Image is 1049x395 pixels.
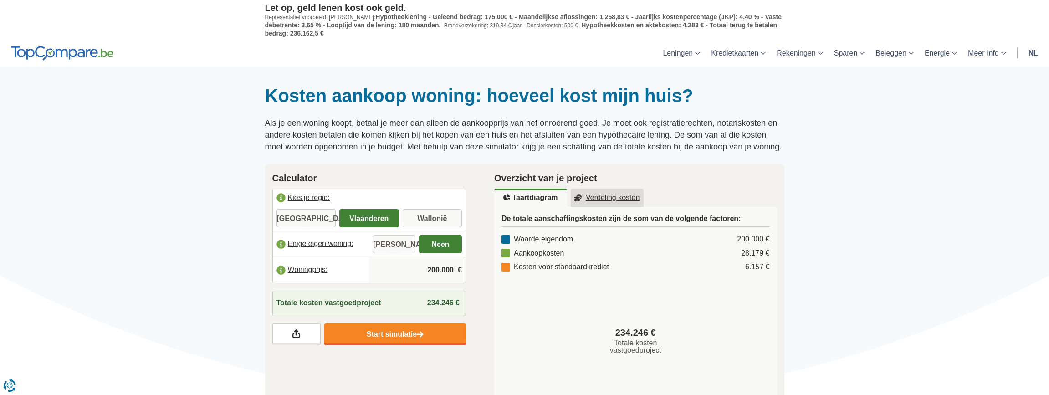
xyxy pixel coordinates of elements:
[574,194,640,201] u: Verdeling kosten
[373,235,415,253] label: [PERSON_NAME]
[265,13,784,37] p: Representatief voorbeeld: [PERSON_NAME]: - Brandverzekering: 319,34 €/jaar - Dossierkosten: 500 € -
[276,209,336,227] label: [GEOGRAPHIC_DATA]
[276,298,381,308] span: Totale kosten vastgoedproject
[771,40,828,67] a: Rekeningen
[458,265,462,276] span: €
[870,40,919,67] a: Beleggen
[11,46,113,61] img: TopCompare
[615,326,656,339] span: 234.246 €
[265,118,784,153] p: Als je een woning koopt, betaal je meer dan alleen de aankoopprijs van het onroerend goed. Je moe...
[417,331,424,339] img: Start simulatie
[657,40,706,67] a: Leningen
[373,258,462,282] input: |
[427,299,460,307] span: 234.246 €
[273,260,369,280] label: Woningprijs:
[403,209,462,227] label: Wallonië
[265,13,782,29] span: Hypotheeklening - Geleend bedrag: 175.000 € - Maandelijkse aflossingen: 1.258,83 € - Jaarlijks ko...
[324,323,466,345] a: Start simulatie
[501,214,770,227] h3: De totale aanschaffingskosten zijn de som van de volgende factoren:
[501,262,609,272] div: Kosten voor standaardkrediet
[419,235,462,253] label: Neen
[606,339,665,354] span: Totale kosten vastgoedproject
[745,262,769,272] div: 6.157 €
[272,171,466,185] h2: Calculator
[706,40,771,67] a: Kredietkaarten
[273,189,466,209] label: Kies je regio:
[503,194,558,201] u: Taartdiagram
[737,234,769,245] div: 200.000 €
[339,209,399,227] label: Vlaanderen
[919,40,962,67] a: Energie
[501,248,564,259] div: Aankoopkosten
[501,234,573,245] div: Waarde eigendom
[265,21,778,37] span: Hypotheekkosten en aktekosten: 4.283 € - Totaal terug te betalen bedrag: 236.162,5 €
[741,248,769,259] div: 28.179 €
[272,323,321,345] a: Deel je resultaten
[265,2,784,13] p: Let op, geld lenen kost ook geld.
[494,171,777,185] h2: Overzicht van je project
[829,40,870,67] a: Sparen
[962,40,1012,67] a: Meer Info
[1023,40,1044,67] a: nl
[273,234,369,254] label: Enige eigen woning:
[265,85,784,107] h1: Kosten aankoop woning: hoeveel kost mijn huis?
